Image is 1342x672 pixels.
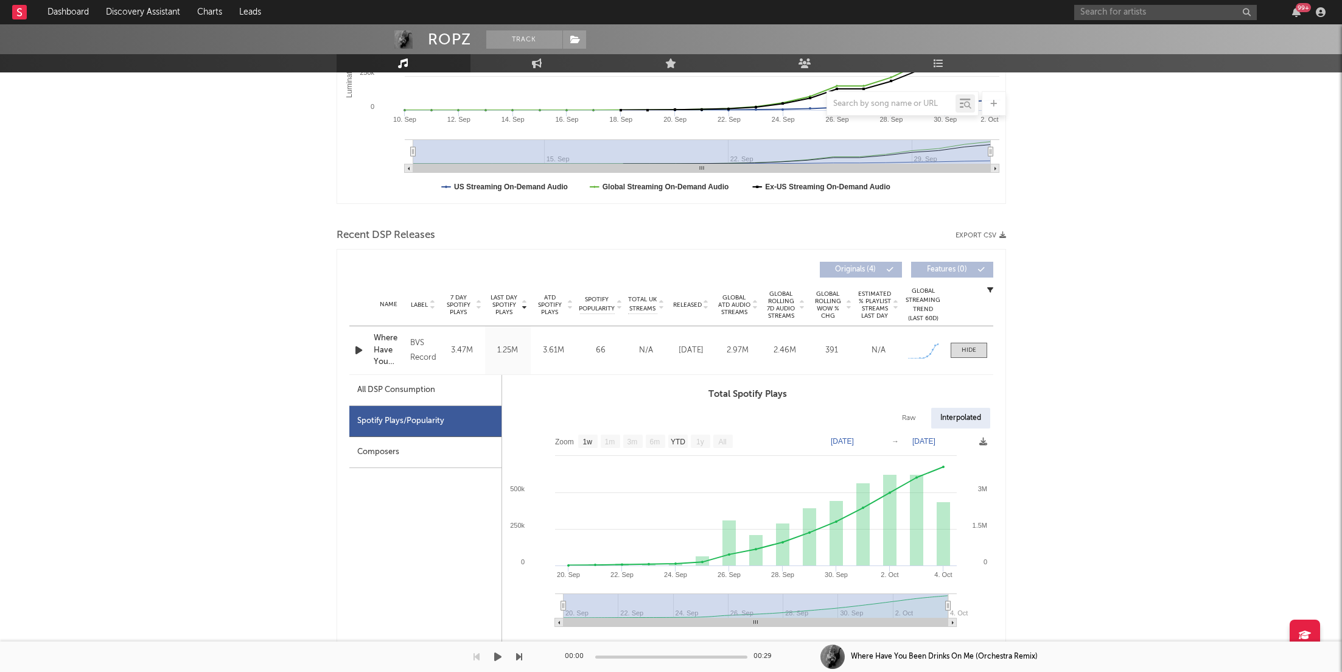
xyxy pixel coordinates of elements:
div: [DATE] [671,345,711,357]
text: 0 [983,558,987,565]
div: Interpolated [931,408,990,429]
div: N/A [628,345,665,357]
text: 12. Sep [447,116,470,123]
span: Global Rolling 7D Audio Streams [764,290,798,320]
text: 10. Sep [393,116,416,123]
text: [DATE] [831,437,854,446]
text: [DATE] [912,437,935,446]
h3: Total Spotify Plays [502,387,993,402]
div: 2.46M [764,345,805,357]
div: 1.25M [488,345,528,357]
span: Spotify Popularity [579,295,615,313]
text: 16. Sep [555,116,578,123]
text: 500k [510,485,525,492]
div: 3.47M [442,345,482,357]
div: 99 + [1296,3,1311,12]
text: 20. Sep [557,571,580,578]
button: Track [486,30,562,49]
div: All DSP Consumption [357,383,435,397]
a: Where Have You Been Drinks On Me (Orchestra Remix) [374,332,405,368]
text: 14. Sep [501,116,524,123]
text: 22. Sep [717,116,740,123]
span: ATD Spotify Plays [534,294,566,316]
div: Global Streaming Trend (Last 60D) [905,287,942,323]
text: 250k [360,69,374,76]
div: ROPZ [428,30,471,49]
div: BVS Records [410,336,436,365]
span: Estimated % Playlist Streams Last Day [858,290,892,320]
text: 28. Sep [771,571,794,578]
text: 4. Oct [934,571,952,578]
span: Global ATD Audio Streams [718,294,751,316]
text: 24. Sep [664,571,687,578]
text: Zoom [555,438,574,446]
text: 2. Oct [980,116,998,123]
text: 22. Sep [610,571,634,578]
text: 20. Sep [663,116,687,123]
input: Search for artists [1074,5,1257,20]
div: 3.61M [534,345,573,357]
text: YTD [670,438,685,446]
span: Global Rolling WoW % Chg [811,290,845,320]
text: 250k [510,522,525,529]
text: All [718,438,726,446]
text: 1m [604,438,615,446]
text: Ex-US Streaming On-Demand Audio [765,183,890,191]
div: Composers [349,437,502,468]
text: Global Streaming On-Demand Audio [602,183,729,191]
text: 3M [977,485,987,492]
span: Released [673,301,702,309]
div: N/A [858,345,899,357]
span: Features ( 0 ) [919,266,975,273]
span: Total UK Streams [628,295,657,313]
button: Export CSV [956,232,1006,239]
span: Label [411,301,428,309]
text: → [892,437,899,446]
text: 30. Sep [825,571,848,578]
span: Recent DSP Releases [337,228,435,243]
button: Originals(4) [820,262,902,278]
button: Features(0) [911,262,993,278]
div: 66 [579,345,622,357]
text: 1y [696,438,704,446]
button: 99+ [1292,7,1301,17]
text: 1.5M [972,522,987,529]
div: 00:00 [565,649,589,664]
text: 28. Sep [879,116,903,123]
text: 18. Sep [609,116,632,123]
text: 24. Sep [771,116,794,123]
div: All DSP Consumption [349,375,502,406]
text: 26. Sep [825,116,848,123]
text: 6m [649,438,660,446]
div: 391 [811,345,852,357]
span: Last Day Spotify Plays [488,294,520,316]
text: 0 [520,558,524,565]
div: 2.97M [718,345,758,357]
text: 4. Oct [950,609,968,617]
span: 7 Day Spotify Plays [442,294,475,316]
div: 00:29 [753,649,778,664]
text: 3m [627,438,637,446]
div: Where Have You Been Drinks On Me (Orchestra Remix) [851,651,1038,662]
div: Raw [893,408,925,429]
div: Name [374,300,405,309]
div: Spotify Plays/Popularity [349,406,502,437]
input: Search by song name or URL [827,99,956,109]
span: Originals ( 4 ) [828,266,884,273]
text: 30. Sep [934,116,957,123]
text: 2. Oct [881,571,898,578]
text: US Streaming On-Demand Audio [454,183,568,191]
text: 1w [582,438,592,446]
text: 26. Sep [718,571,741,578]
